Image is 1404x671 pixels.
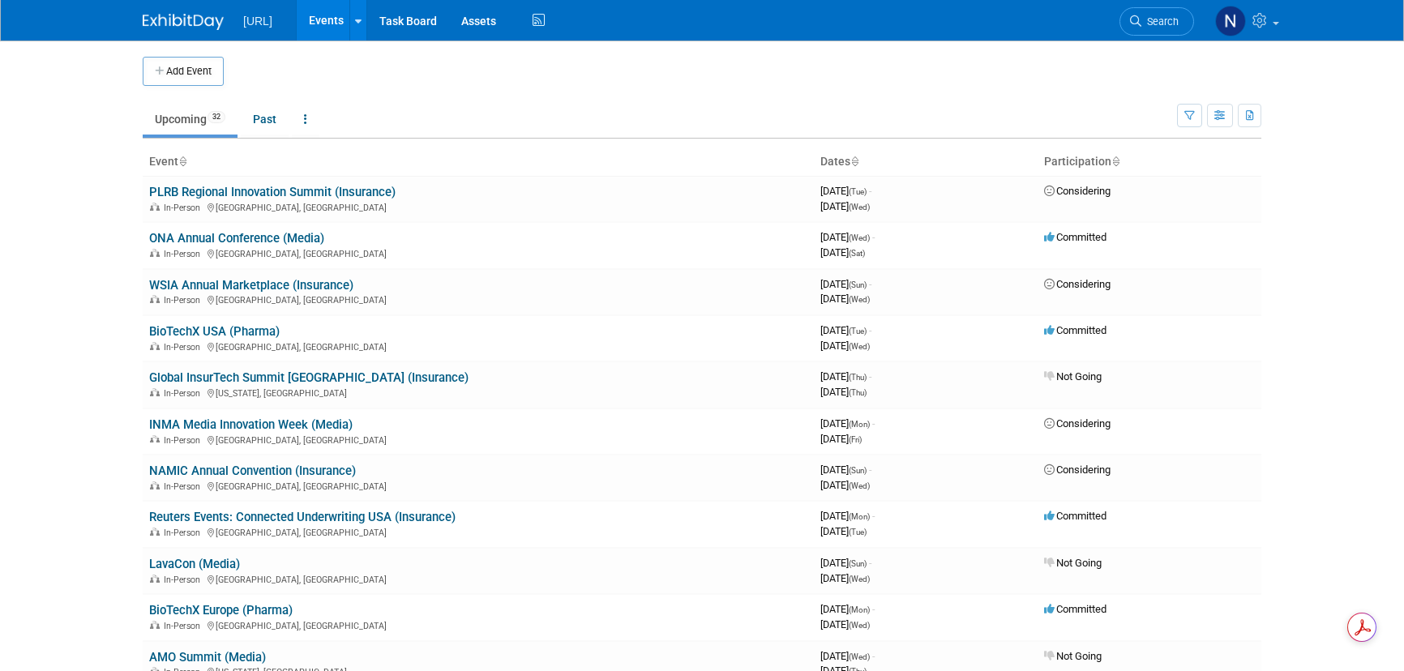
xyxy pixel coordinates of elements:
[820,572,870,584] span: [DATE]
[849,203,870,212] span: (Wed)
[178,155,186,168] a: Sort by Event Name
[149,464,356,478] a: NAMIC Annual Convention (Insurance)
[143,148,814,176] th: Event
[164,621,205,631] span: In-Person
[872,231,875,243] span: -
[149,557,240,571] a: LavaCon (Media)
[150,435,160,443] img: In-Person Event
[820,417,875,430] span: [DATE]
[164,203,205,213] span: In-Person
[869,464,871,476] span: -
[1044,370,1102,383] span: Not Going
[820,479,870,491] span: [DATE]
[149,370,469,385] a: Global InsurTech Summit [GEOGRAPHIC_DATA] (Insurance)
[150,249,160,257] img: In-Person Event
[149,479,807,492] div: [GEOGRAPHIC_DATA], [GEOGRAPHIC_DATA]
[849,249,865,258] span: (Sat)
[143,14,224,30] img: ExhibitDay
[149,650,266,665] a: AMO Summit (Media)
[1119,7,1194,36] a: Search
[1215,6,1246,36] img: Noah Paaymans
[820,278,871,290] span: [DATE]
[1141,15,1179,28] span: Search
[149,278,353,293] a: WSIA Annual Marketplace (Insurance)
[149,386,807,399] div: [US_STATE], [GEOGRAPHIC_DATA]
[149,185,396,199] a: PLRB Regional Innovation Summit (Insurance)
[849,559,867,568] span: (Sun)
[820,464,871,476] span: [DATE]
[1044,324,1107,336] span: Committed
[820,340,870,352] span: [DATE]
[849,575,870,583] span: (Wed)
[1044,464,1111,476] span: Considering
[149,417,353,432] a: INMA Media Innovation Week (Media)
[849,621,870,630] span: (Wed)
[869,278,871,290] span: -
[820,386,867,398] span: [DATE]
[849,373,867,382] span: (Thu)
[1044,278,1111,290] span: Considering
[849,435,862,444] span: (Fri)
[149,618,807,631] div: [GEOGRAPHIC_DATA], [GEOGRAPHIC_DATA]
[849,528,867,536] span: (Tue)
[149,340,807,353] div: [GEOGRAPHIC_DATA], [GEOGRAPHIC_DATA]
[814,148,1038,176] th: Dates
[849,388,867,397] span: (Thu)
[164,575,205,585] span: In-Person
[164,249,205,259] span: In-Person
[150,621,160,629] img: In-Person Event
[849,605,870,614] span: (Mon)
[164,342,205,353] span: In-Person
[149,433,807,446] div: [GEOGRAPHIC_DATA], [GEOGRAPHIC_DATA]
[1044,231,1107,243] span: Committed
[149,293,807,306] div: [GEOGRAPHIC_DATA], [GEOGRAPHIC_DATA]
[820,510,875,522] span: [DATE]
[164,481,205,492] span: In-Person
[241,104,289,135] a: Past
[149,231,324,246] a: ONA Annual Conference (Media)
[869,370,871,383] span: -
[849,233,870,242] span: (Wed)
[820,650,875,662] span: [DATE]
[150,295,160,303] img: In-Person Event
[208,111,225,123] span: 32
[149,603,293,618] a: BioTechX Europe (Pharma)
[1044,603,1107,615] span: Committed
[1044,557,1102,569] span: Not Going
[820,525,867,537] span: [DATE]
[869,185,871,197] span: -
[820,293,870,305] span: [DATE]
[820,185,871,197] span: [DATE]
[143,57,224,86] button: Add Event
[1044,185,1111,197] span: Considering
[150,528,160,536] img: In-Person Event
[150,342,160,350] img: In-Person Event
[1044,510,1107,522] span: Committed
[820,370,871,383] span: [DATE]
[150,481,160,489] img: In-Person Event
[872,603,875,615] span: -
[1038,148,1261,176] th: Participation
[820,618,870,630] span: [DATE]
[149,324,280,339] a: BioTechX USA (Pharma)
[820,603,875,615] span: [DATE]
[164,388,205,399] span: In-Person
[869,557,871,569] span: -
[149,510,456,524] a: Reuters Events: Connected Underwriting USA (Insurance)
[872,650,875,662] span: -
[849,187,867,196] span: (Tue)
[149,200,807,213] div: [GEOGRAPHIC_DATA], [GEOGRAPHIC_DATA]
[820,200,870,212] span: [DATE]
[820,433,862,445] span: [DATE]
[849,512,870,521] span: (Mon)
[872,510,875,522] span: -
[150,575,160,583] img: In-Person Event
[820,246,865,259] span: [DATE]
[149,572,807,585] div: [GEOGRAPHIC_DATA], [GEOGRAPHIC_DATA]
[849,652,870,661] span: (Wed)
[869,324,871,336] span: -
[164,295,205,306] span: In-Person
[872,417,875,430] span: -
[143,104,238,135] a: Upcoming32
[849,342,870,351] span: (Wed)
